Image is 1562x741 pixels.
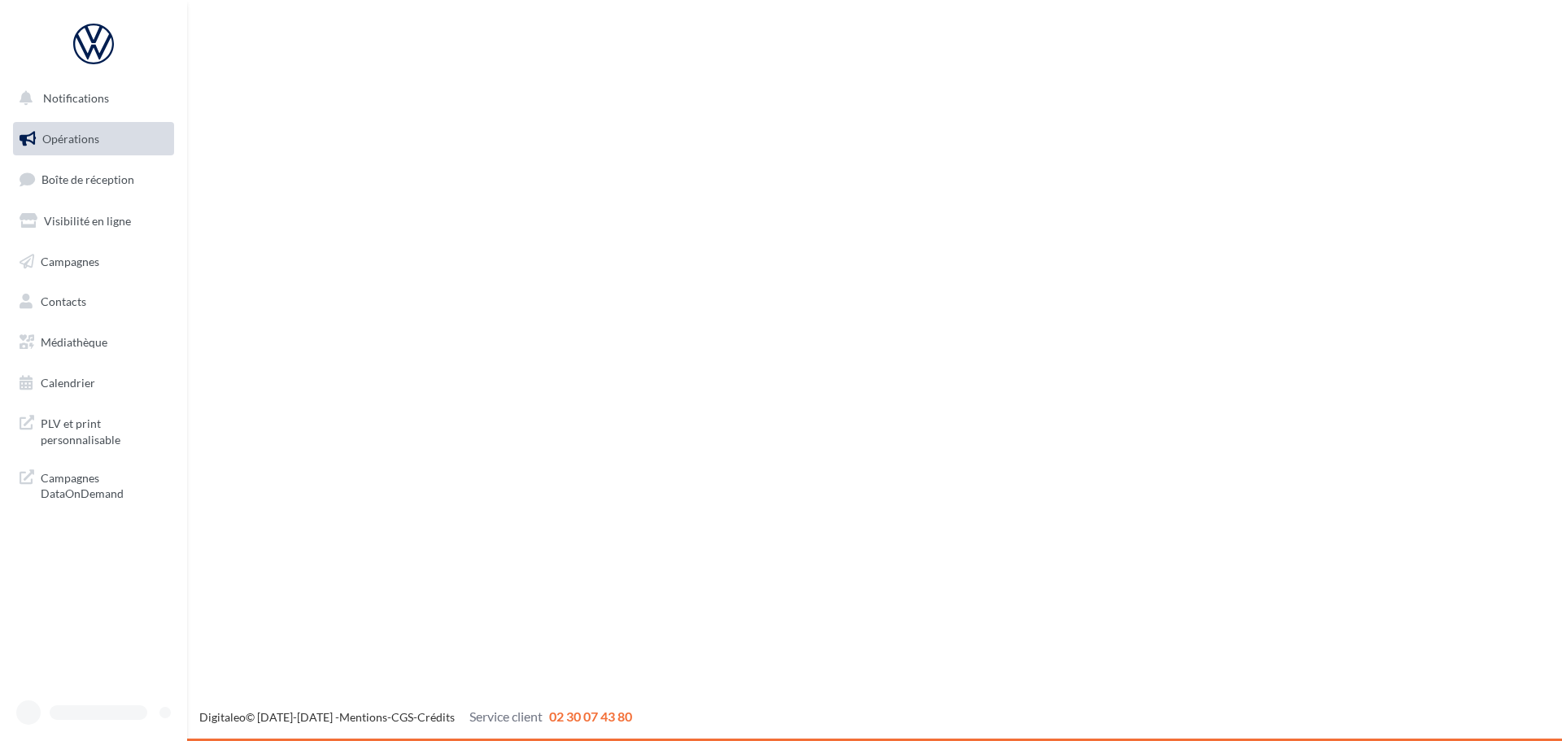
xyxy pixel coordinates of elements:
a: Campagnes DataOnDemand [10,460,177,508]
span: Campagnes DataOnDemand [41,467,168,502]
a: Campagnes [10,245,177,279]
span: 02 30 07 43 80 [549,708,632,724]
span: Calendrier [41,376,95,390]
a: Médiathèque [10,325,177,360]
span: Campagnes [41,254,99,268]
span: Notifications [43,91,109,105]
a: PLV et print personnalisable [10,406,177,454]
a: Crédits [417,710,455,724]
a: Digitaleo [199,710,246,724]
a: Contacts [10,285,177,319]
span: PLV et print personnalisable [41,412,168,447]
span: © [DATE]-[DATE] - - - [199,710,632,724]
span: Visibilité en ligne [44,214,131,228]
a: Mentions [339,710,387,724]
span: Contacts [41,294,86,308]
span: Boîte de réception [41,172,134,186]
a: Visibilité en ligne [10,204,177,238]
button: Notifications [10,81,171,116]
span: Service client [469,708,543,724]
span: Opérations [42,132,99,146]
a: Opérations [10,122,177,156]
a: Boîte de réception [10,162,177,197]
a: Calendrier [10,366,177,400]
a: CGS [391,710,413,724]
span: Médiathèque [41,335,107,349]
